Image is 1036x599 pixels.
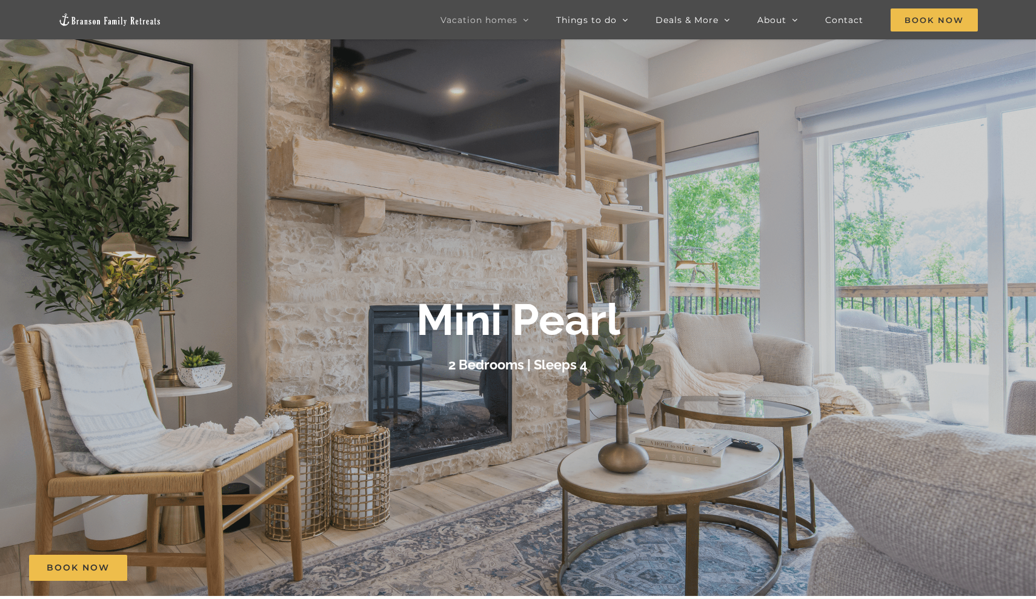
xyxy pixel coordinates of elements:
span: Book Now [891,8,978,31]
span: Deals & More [656,16,719,24]
h3: 2 Bedrooms | Sleeps 4 [448,357,588,372]
span: Contact [825,16,863,24]
span: About [757,16,786,24]
span: Vacation homes [440,16,517,24]
img: Branson Family Retreats Logo [58,13,161,27]
a: Book Now [29,555,127,581]
b: Mini Pearl [416,294,620,345]
span: Book Now [47,563,110,573]
span: Things to do [556,16,617,24]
